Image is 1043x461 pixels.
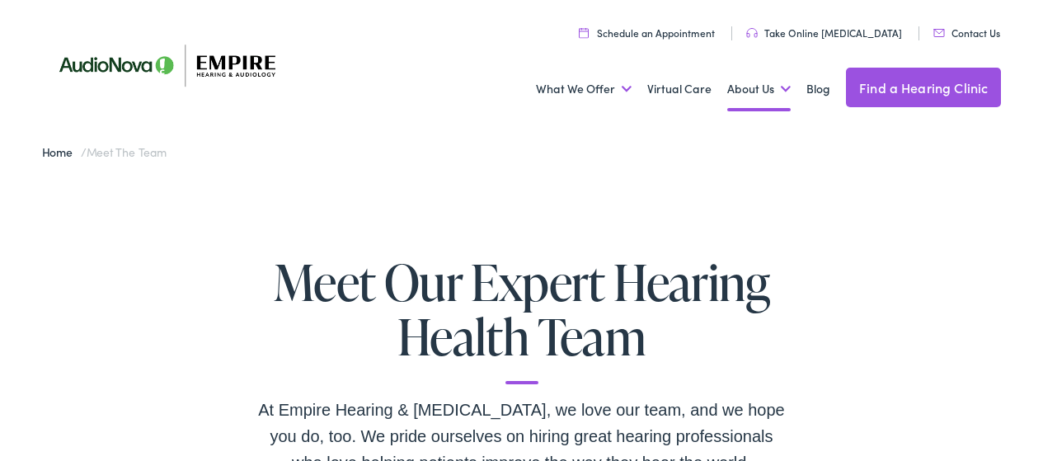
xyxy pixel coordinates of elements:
[727,59,791,120] a: About Us
[87,143,167,160] span: Meet the Team
[42,143,167,160] span: /
[536,59,632,120] a: What We Offer
[846,68,1001,107] a: Find a Hearing Clinic
[258,255,786,384] h1: Meet Our Expert Hearing Health Team
[579,27,589,38] img: utility icon
[579,26,715,40] a: Schedule an Appointment
[806,59,830,120] a: Blog
[933,26,1000,40] a: Contact Us
[647,59,712,120] a: Virtual Care
[746,26,902,40] a: Take Online [MEDICAL_DATA]
[746,28,758,38] img: utility icon
[42,143,81,160] a: Home
[933,29,945,37] img: utility icon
